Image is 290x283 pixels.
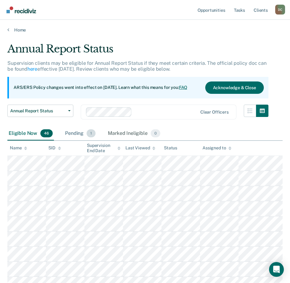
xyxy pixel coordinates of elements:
div: Marked Ineligible0 [107,127,161,140]
div: Status [164,145,177,151]
a: here [27,66,37,72]
div: Assigned to [202,145,231,151]
a: Home [7,27,283,33]
span: 46 [40,129,53,137]
div: Annual Report Status [7,43,268,60]
div: SID [48,145,61,151]
span: 0 [151,129,160,137]
p: Supervision clients may be eligible for Annual Report Status if they meet certain criteria. The o... [7,60,267,72]
div: Eligible Now46 [7,127,54,140]
button: Acknowledge & Close [205,81,264,94]
div: Clear officers [200,110,229,115]
a: FAQ [179,85,188,90]
img: Recidiviz [6,6,36,13]
div: Open Intercom Messenger [269,262,284,277]
button: Annual Report Status [7,105,73,117]
div: D C [275,5,285,15]
div: Name [10,145,27,151]
span: Annual Report Status [10,108,66,114]
p: ARS/ERS Policy changes went into effect on [DATE]. Learn what this means for you: [14,85,187,91]
button: Profile dropdown button [275,5,285,15]
div: Pending1 [64,127,97,140]
div: Supervision End Date [87,143,120,153]
span: 1 [87,129,96,137]
div: Last Viewed [125,145,155,151]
